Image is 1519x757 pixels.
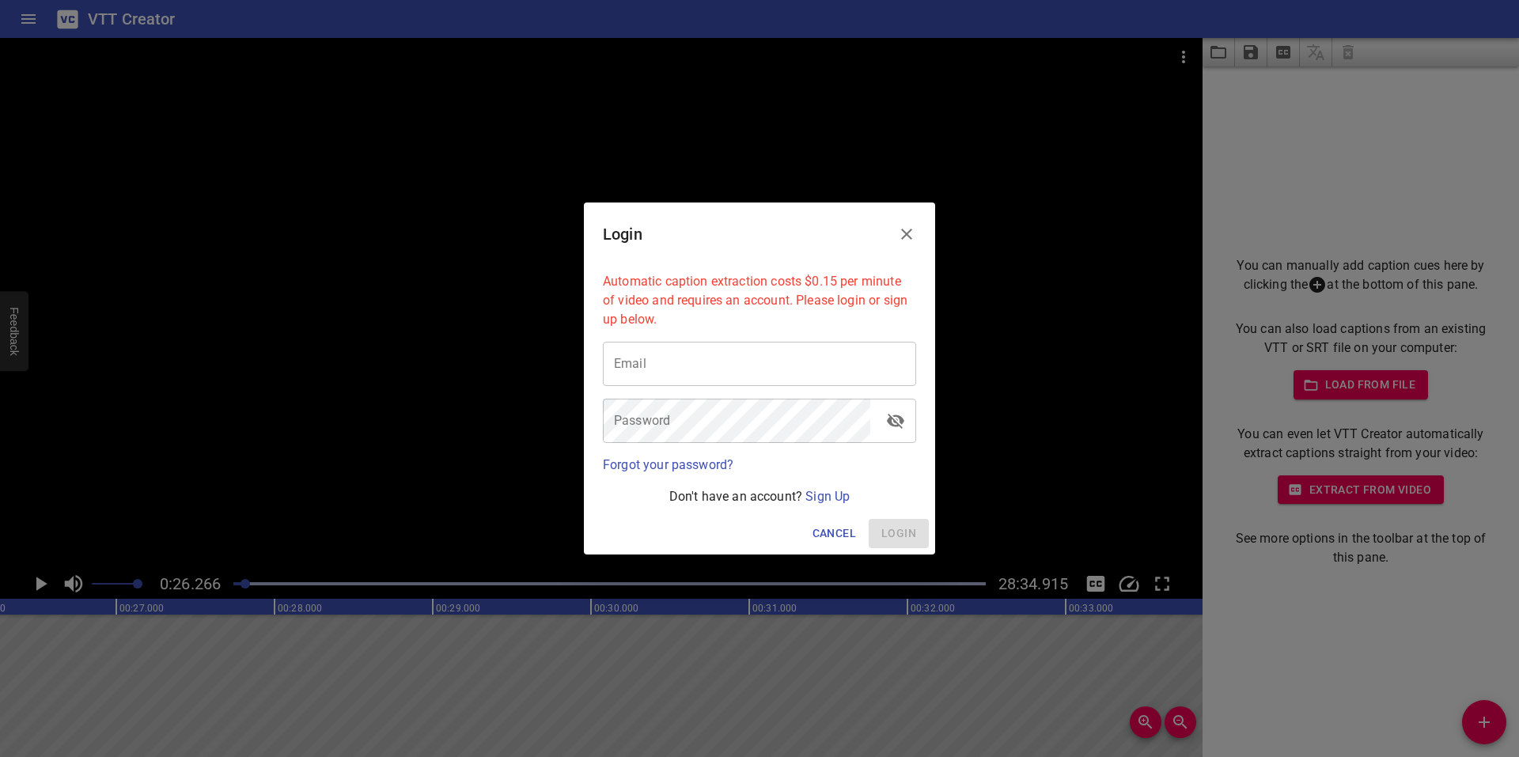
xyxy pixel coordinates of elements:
[603,272,916,329] p: Automatic caption extraction costs $0.15 per minute of video and requires an account. Please logi...
[805,489,850,504] a: Sign Up
[888,215,926,253] button: Close
[603,221,642,247] h6: Login
[869,519,929,548] span: Please enter your email and password above.
[806,519,862,548] button: Cancel
[603,457,733,472] a: Forgot your password?
[813,524,856,543] span: Cancel
[877,402,915,440] button: toggle password visibility
[603,487,916,506] p: Don't have an account?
